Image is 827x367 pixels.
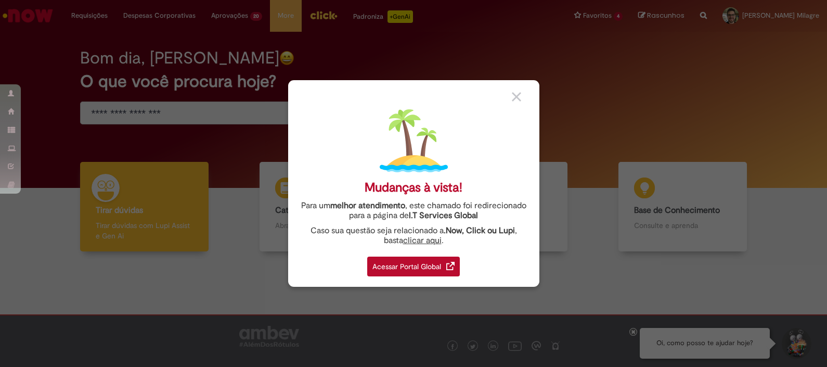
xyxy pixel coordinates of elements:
[444,225,515,236] strong: .Now, Click ou Lupi
[512,92,521,102] img: close_button_grey.png
[365,180,462,195] div: Mudanças à vista!
[367,251,460,276] a: Acessar Portal Global
[409,205,478,221] a: I.T Services Global
[403,230,442,246] a: clicar aqui
[446,262,455,270] img: redirect_link.png
[296,201,532,221] div: Para um , este chamado foi redirecionado para a página de
[296,226,532,246] div: Caso sua questão seja relacionado a , basta .
[330,200,405,211] strong: melhor atendimento
[380,107,448,175] img: island.png
[367,257,460,276] div: Acessar Portal Global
